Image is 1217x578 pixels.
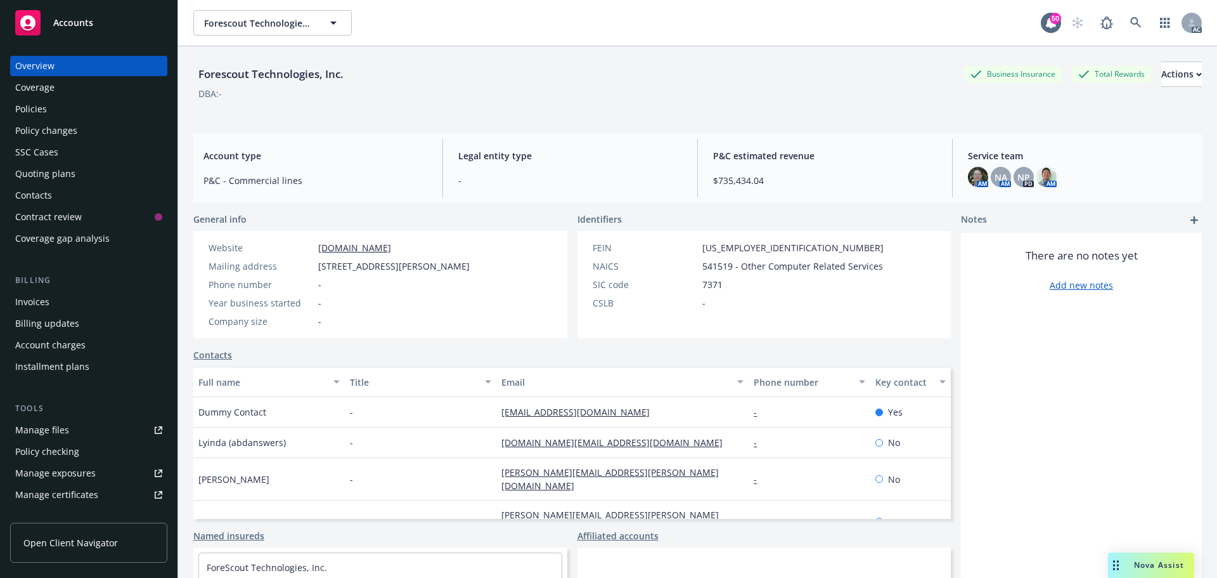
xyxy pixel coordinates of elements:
[15,164,75,184] div: Quoting plans
[15,313,79,334] div: Billing updates
[198,436,286,449] span: Lyinda (abdanswers)
[23,536,118,549] span: Open Client Navigator
[193,213,247,226] span: General info
[968,167,988,187] img: photo
[1072,66,1151,82] div: Total Rewards
[593,259,697,273] div: NAICS
[593,241,697,254] div: FEIN
[496,367,749,397] button: Email
[888,515,900,529] span: No
[15,56,55,76] div: Overview
[754,437,767,449] a: -
[193,348,232,362] a: Contacts
[10,56,167,76] a: Overview
[702,278,723,291] span: 7371
[10,207,167,227] a: Contract review
[754,376,851,389] div: Phone number
[350,473,353,486] span: -
[1094,10,1119,36] a: Report a Bug
[209,278,313,291] div: Phone number
[15,77,55,98] div: Coverage
[198,515,331,529] span: [PERSON_NAME] (ABDAnswers)
[995,171,1007,184] span: NA
[1108,553,1124,578] div: Drag to move
[1026,248,1138,263] span: There are no notes yet
[754,516,767,528] a: -
[15,228,110,249] div: Coverage gap analysis
[15,185,52,206] div: Contacts
[318,315,321,328] span: -
[964,66,1062,82] div: Business Insurance
[888,405,903,419] span: Yes
[350,376,477,389] div: Title
[458,174,682,187] span: -
[10,5,167,41] a: Accounts
[458,149,682,162] span: Legal entity type
[15,442,79,462] div: Policy checking
[702,296,705,310] span: -
[193,367,345,397] button: Full name
[501,406,660,418] a: [EMAIL_ADDRESS][DOMAIN_NAME]
[875,376,932,389] div: Key contact
[1108,553,1194,578] button: Nova Assist
[10,463,167,483] a: Manage exposures
[318,242,391,254] a: [DOMAIN_NAME]
[1050,13,1061,24] div: 50
[15,485,98,505] div: Manage certificates
[10,335,167,355] a: Account charges
[870,367,951,397] button: Key contact
[15,506,79,527] div: Manage claims
[702,259,883,273] span: 541519 - Other Computer Related Services
[10,274,167,287] div: Billing
[350,436,353,449] span: -
[350,405,353,419] span: -
[754,473,767,485] a: -
[1134,560,1184,570] span: Nova Assist
[350,515,353,529] span: -
[754,406,767,418] a: -
[10,442,167,462] a: Policy checking
[53,18,93,28] span: Accounts
[888,436,900,449] span: No
[501,437,733,449] a: [DOMAIN_NAME][EMAIL_ADDRESS][DOMAIN_NAME]
[209,259,313,273] div: Mailing address
[501,509,719,534] a: [PERSON_NAME][EMAIL_ADDRESS][PERSON_NAME][DOMAIN_NAME]
[318,296,321,310] span: -
[10,420,167,440] a: Manage files
[1065,10,1090,36] a: Start snowing
[577,213,622,226] span: Identifiers
[209,241,313,254] div: Website
[203,149,427,162] span: Account type
[10,99,167,119] a: Policies
[209,315,313,328] div: Company size
[15,99,47,119] div: Policies
[15,420,69,440] div: Manage files
[1036,167,1057,187] img: photo
[198,376,326,389] div: Full name
[10,292,167,312] a: Invoices
[318,278,321,291] span: -
[207,562,327,574] a: ForeScout Technologies, Inc.
[15,335,86,355] div: Account charges
[713,174,937,187] span: $735,434.04
[1152,10,1178,36] a: Switch app
[1123,10,1149,36] a: Search
[345,367,496,397] button: Title
[10,357,167,377] a: Installment plans
[577,529,659,542] a: Affiliated accounts
[501,376,730,389] div: Email
[198,405,266,419] span: Dummy Contact
[209,296,313,310] div: Year business started
[1017,171,1030,184] span: NP
[193,66,349,82] div: Forescout Technologies, Inc.
[1161,62,1202,86] div: Actions
[1050,279,1113,292] a: Add new notes
[15,357,89,377] div: Installment plans
[10,506,167,527] a: Manage claims
[10,185,167,206] a: Contacts
[10,142,167,162] a: SSC Cases
[593,296,697,310] div: CSLB
[10,402,167,415] div: Tools
[501,466,719,492] a: [PERSON_NAME][EMAIL_ADDRESS][PERSON_NAME][DOMAIN_NAME]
